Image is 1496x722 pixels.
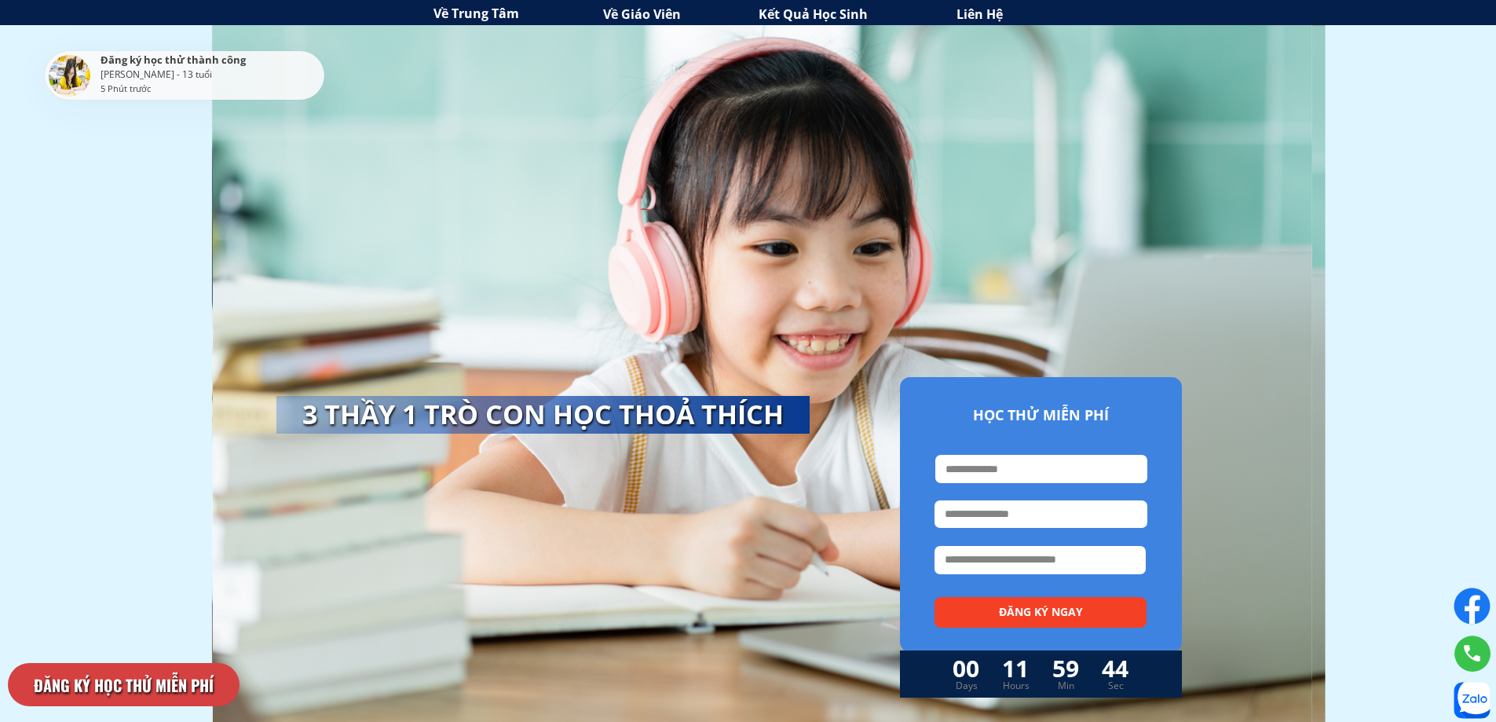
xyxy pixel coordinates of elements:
h3: Liên Hệ [956,5,1099,25]
h3: Về Giáo Viên [603,5,770,25]
h3: Sec [1096,678,1135,693]
p: ĐĂNG KÝ HỌC THỬ MIỄN PHÍ [8,663,240,706]
div: Đăng ký học thử thành công [101,55,320,68]
div: [PERSON_NAME] - 13 tuổi [101,68,320,82]
p: ĐĂNG KÝ NGAY [935,597,1147,629]
h3: Hours [997,678,1036,693]
h3: Về Trung Tâm [433,4,598,24]
h3: Days [948,678,986,693]
div: 5 Phút trước [101,82,151,96]
h3: HỌC THỬ MIỄN PHÍ [935,405,1147,425]
h3: Kết Quả Học Sinh [759,5,965,25]
h3: 3 THẦY 1 TRÒ CON HỌC THOẢ THÍCH [302,396,796,434]
h3: Min [1047,678,1085,693]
